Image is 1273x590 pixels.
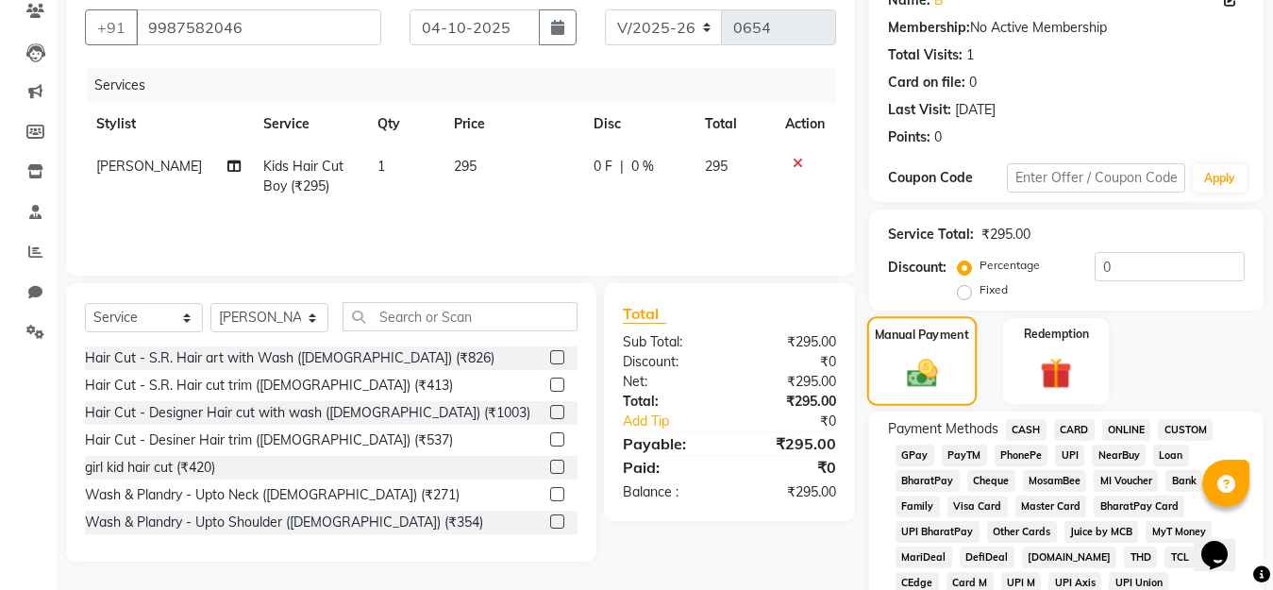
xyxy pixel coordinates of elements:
span: ONLINE [1102,419,1151,441]
label: Redemption [1024,326,1089,343]
input: Search by Name/Mobile/Email/Code [136,9,381,45]
div: Card on file: [888,73,965,93]
div: [DATE] [955,100,996,120]
div: ₹295.00 [981,225,1030,244]
div: Wash & Plandry - Upto Neck ([DEMOGRAPHIC_DATA]) (₹271) [85,485,460,505]
th: Qty [366,103,443,145]
div: Balance : [609,482,729,502]
div: Net: [609,372,729,392]
input: Search or Scan [343,302,578,331]
span: Bank [1165,470,1202,492]
div: Total: [609,392,729,412]
div: Hair Cut - Desiner Hair trim ([DEMOGRAPHIC_DATA]) (₹537) [85,430,453,450]
span: Visa Card [947,496,1008,517]
span: 295 [705,158,728,175]
th: Price [443,103,582,145]
span: Cheque [967,470,1015,492]
img: _cash.svg [896,355,946,391]
div: Hair Cut - S.R. Hair art with Wash ([DEMOGRAPHIC_DATA]) (₹826) [85,348,494,368]
th: Action [774,103,836,145]
label: Fixed [980,281,1008,298]
span: DefiDeal [960,547,1014,568]
span: 0 F [594,157,612,177]
div: ₹295.00 [729,482,850,502]
a: Add Tip [609,412,749,431]
div: ₹295.00 [729,372,850,392]
div: Paid: [609,456,729,479]
span: BharatPay [896,470,960,492]
iframe: chat widget [1194,514,1254,571]
span: MyT Money [1146,521,1212,543]
span: CASH [1006,419,1047,441]
div: Points: [888,127,930,147]
div: ₹295.00 [729,392,850,412]
div: 1 [966,45,974,65]
span: THD [1124,547,1157,568]
div: Sub Total: [609,332,729,352]
span: Other Cards [987,521,1057,543]
span: TCL [1164,547,1195,568]
div: Membership: [888,18,970,38]
th: Stylist [85,103,252,145]
div: Total Visits: [888,45,963,65]
div: 0 [934,127,942,147]
span: PhonePe [995,445,1048,466]
div: ₹0 [729,352,850,372]
th: Service [252,103,367,145]
span: [PERSON_NAME] [96,158,202,175]
div: Discount: [888,258,946,278]
span: Payment Methods [888,419,998,439]
button: +91 [85,9,138,45]
span: MariDeal [896,547,952,568]
div: Service Total: [888,225,974,244]
span: GPay [896,445,934,466]
img: _gift.svg [1030,354,1081,393]
span: Loan [1153,445,1189,466]
div: Hair Cut - Designer Hair cut with wash ([DEMOGRAPHIC_DATA]) (₹1003) [85,403,530,423]
span: Family [896,496,940,517]
div: Wash & Plandry - Upto Shoulder ([DEMOGRAPHIC_DATA]) (₹354) [85,513,483,532]
span: NearBuy [1092,445,1146,466]
span: [DOMAIN_NAME] [1022,547,1117,568]
div: Coupon Code [888,168,1007,188]
span: Kids Hair Cut Boy (₹295) [263,158,343,194]
input: Enter Offer / Coupon Code [1007,163,1185,193]
span: BharatPay Card [1094,496,1184,517]
span: | [620,157,624,177]
div: ₹0 [749,412,850,431]
div: Last Visit: [888,100,951,120]
span: Total [623,304,666,324]
div: ₹295.00 [729,432,850,455]
label: Percentage [980,257,1040,274]
span: Juice by MCB [1064,521,1139,543]
span: CARD [1054,419,1095,441]
div: Services [87,68,850,103]
div: 0 [969,73,977,93]
span: 1 [377,158,385,175]
div: Discount: [609,352,729,372]
div: Payable: [609,432,729,455]
div: ₹295.00 [729,332,850,352]
span: CUSTOM [1158,419,1213,441]
label: Manual Payment [875,326,969,344]
span: PayTM [942,445,987,466]
span: 0 % [631,157,654,177]
div: girl kid hair cut (₹420) [85,458,215,478]
span: MI Voucher [1094,470,1158,492]
th: Total [694,103,774,145]
th: Disc [582,103,694,145]
div: Hair Cut - S.R. Hair cut trim ([DEMOGRAPHIC_DATA]) (₹413) [85,376,453,396]
span: 295 [454,158,477,175]
button: Apply [1193,164,1247,193]
span: UPI BharatPay [896,521,980,543]
div: No Active Membership [888,18,1245,38]
span: Master Card [1015,496,1087,517]
div: ₹0 [729,456,850,479]
span: UPI [1055,445,1084,466]
span: MosamBee [1023,470,1087,492]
